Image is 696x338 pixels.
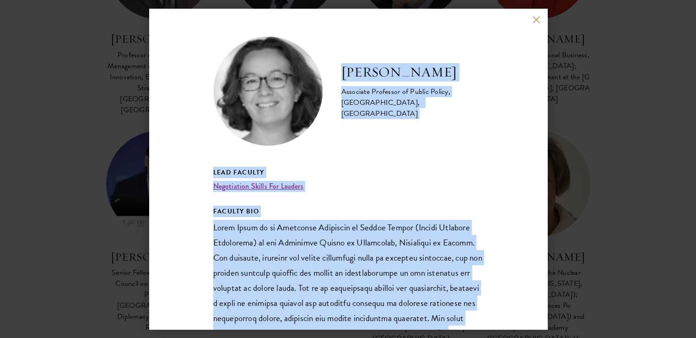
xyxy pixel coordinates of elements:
[213,181,303,191] a: Negotiation Skills For Leaders
[341,63,483,82] h2: [PERSON_NAME]
[213,36,323,146] img: Emily Jones
[213,206,483,217] h5: FACULTY BIO
[213,167,483,178] h5: Lead Faculty
[341,86,483,119] div: Associate Professor of Public Policy, [GEOGRAPHIC_DATA], [GEOGRAPHIC_DATA]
